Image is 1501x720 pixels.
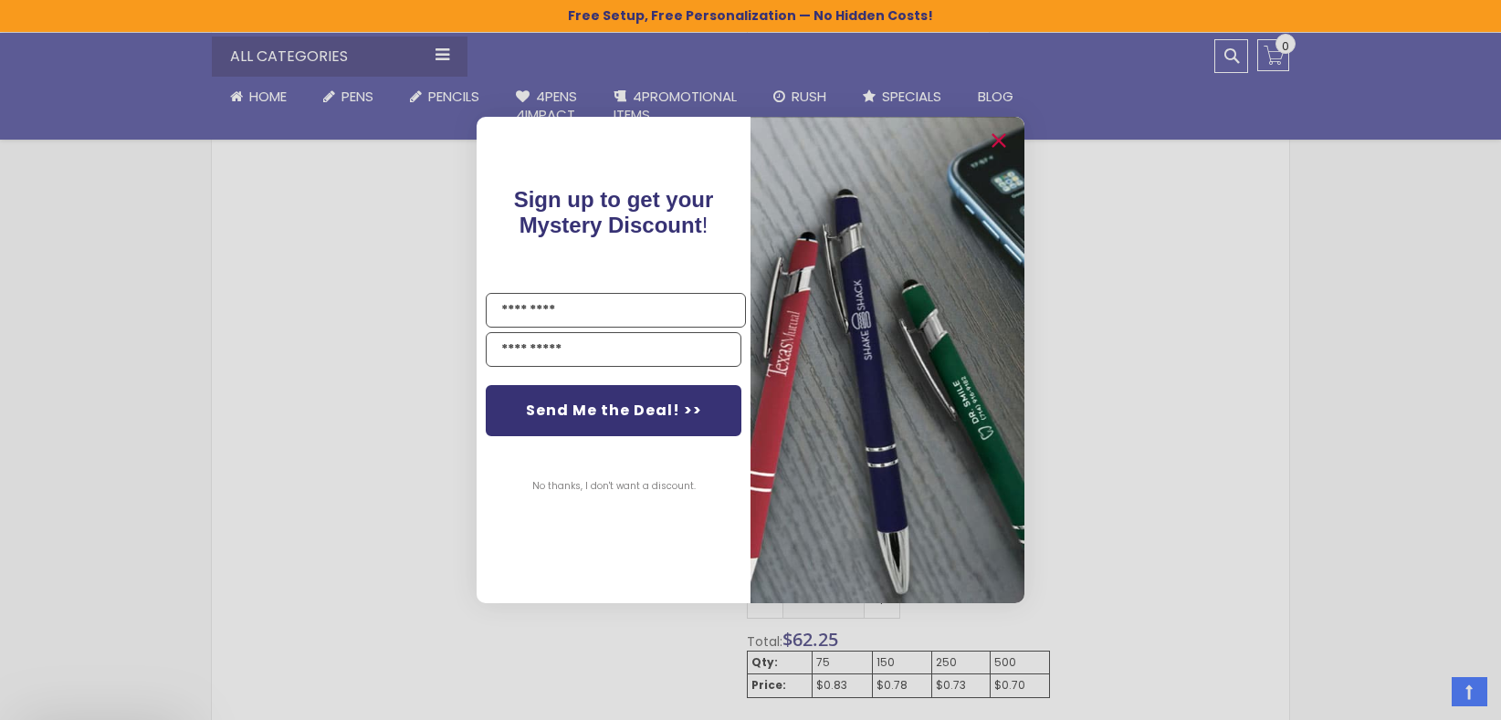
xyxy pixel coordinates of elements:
[514,187,714,237] span: Sign up to get your Mystery Discount
[523,464,705,509] button: No thanks, I don't want a discount.
[750,117,1024,603] img: pop-up-image
[486,385,741,436] button: Send Me the Deal! >>
[514,187,714,237] span: !
[984,126,1013,155] button: Close dialog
